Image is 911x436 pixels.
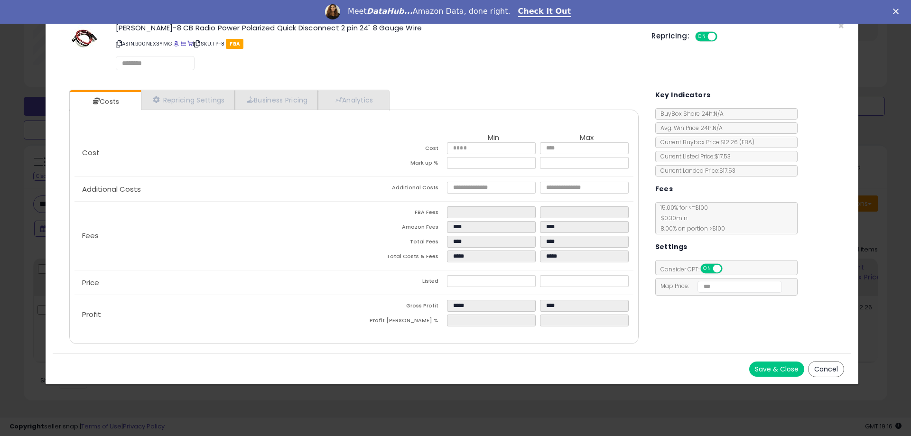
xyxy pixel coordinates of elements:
[318,90,388,110] a: Analytics
[354,315,447,329] td: Profit [PERSON_NAME] %
[656,224,725,232] span: 8.00 % on portion > $100
[354,250,447,265] td: Total Costs & Fees
[354,275,447,290] td: Listed
[808,361,844,377] button: Cancel
[540,134,633,142] th: Max
[116,36,637,51] p: ASIN: B00NEX3YMG | SKU: TP-8
[226,39,243,49] span: FBA
[348,7,511,16] div: Meet Amazon Data, done right.
[651,32,689,40] h5: Repricing:
[174,40,179,47] a: BuyBox page
[325,4,340,19] img: Profile image for Georgie
[354,300,447,315] td: Gross Profit
[354,236,447,250] td: Total Fees
[655,241,688,253] h5: Settings
[655,183,673,195] h5: Fees
[655,89,711,101] h5: Key Indicators
[70,24,99,53] img: 41jQ-g7qyaL._SL60_.jpg
[838,19,844,33] span: ×
[74,279,354,287] p: Price
[354,157,447,172] td: Mark up %
[656,110,724,118] span: BuyBox Share 24h: N/A
[74,232,354,240] p: Fees
[74,149,354,157] p: Cost
[656,282,782,290] span: Map Price:
[656,152,731,160] span: Current Listed Price: $17.53
[518,7,571,17] a: Check It Out
[656,204,725,232] span: 15.00 % for <= $100
[696,33,708,41] span: ON
[893,9,902,14] div: Close
[187,40,193,47] a: Your listing only
[701,265,713,273] span: ON
[354,221,447,236] td: Amazon Fees
[70,92,140,111] a: Costs
[181,40,186,47] a: All offer listings
[656,167,735,175] span: Current Landed Price: $17.53
[235,90,318,110] a: Business Pricing
[354,206,447,221] td: FBA Fees
[656,138,754,146] span: Current Buybox Price:
[720,138,754,146] span: $12.26
[367,7,413,16] i: DataHub...
[656,214,688,222] span: $0.30 min
[656,124,723,132] span: Avg. Win Price 24h: N/A
[74,186,354,193] p: Additional Costs
[116,24,637,31] h3: [PERSON_NAME]-8 CB Radio Power Polarized Quick Disconnect 2 pin 24" 8 Gauge Wire
[739,138,754,146] span: ( FBA )
[74,311,354,318] p: Profit
[447,134,540,142] th: Min
[141,90,235,110] a: Repricing Settings
[354,142,447,157] td: Cost
[721,265,736,273] span: OFF
[656,265,735,273] span: Consider CPT:
[716,33,731,41] span: OFF
[354,182,447,196] td: Additional Costs
[749,362,804,377] button: Save & Close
